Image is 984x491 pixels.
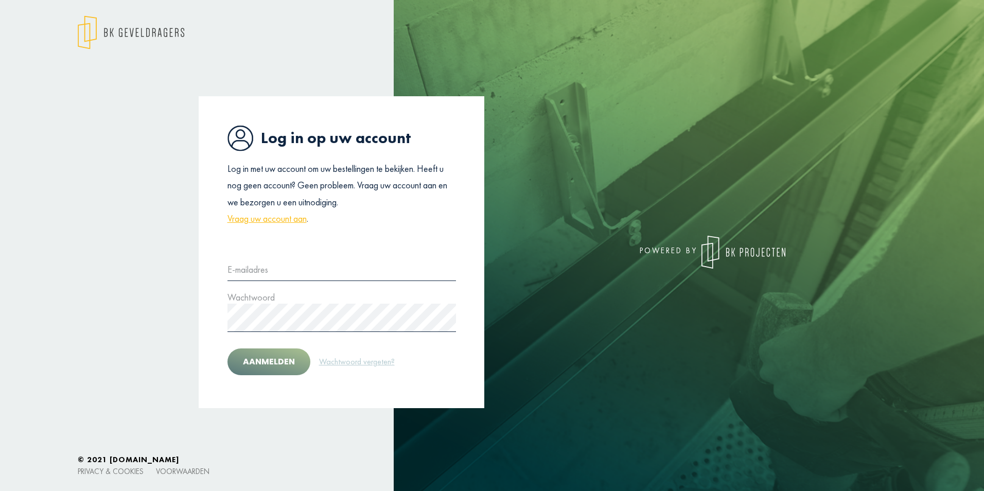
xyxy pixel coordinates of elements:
[500,236,785,269] div: powered by
[227,161,456,227] p: Log in met uw account om uw bestellingen te bekijken. Heeft u nog geen account? Geen probleem. Vr...
[78,466,144,476] a: Privacy & cookies
[319,355,395,369] a: Wachtwoord vergeten?
[227,125,456,151] h1: Log in op uw account
[227,125,253,151] img: icon
[156,466,209,476] a: Voorwaarden
[227,289,275,306] label: Wachtwoord
[227,348,310,375] button: Aanmelden
[78,15,184,49] img: logo
[701,236,785,269] img: logo
[78,455,906,464] h6: © 2021 [DOMAIN_NAME]
[227,211,307,227] a: Vraag uw account aan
